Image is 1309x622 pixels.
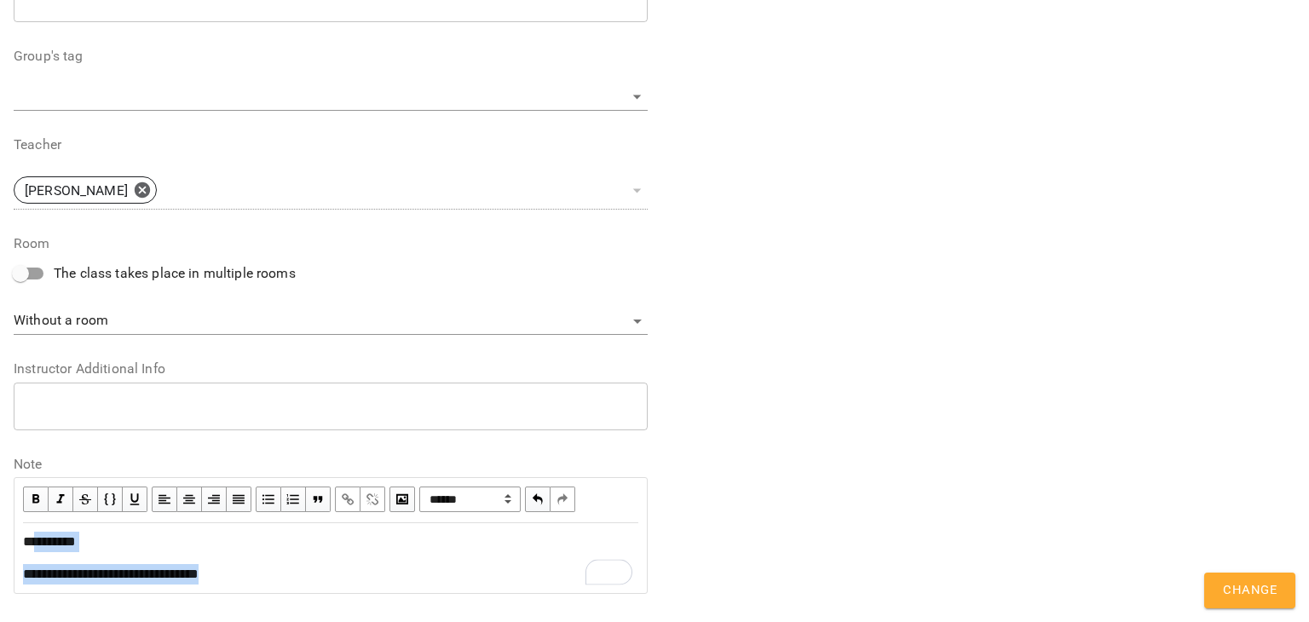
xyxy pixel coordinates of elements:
div: Without a room [14,308,648,335]
button: Align Right [202,487,227,512]
label: Teacher [14,138,648,152]
span: Normal [419,487,521,512]
label: Note [14,458,648,471]
span: Change [1223,579,1277,602]
button: Monospace [98,487,123,512]
button: Italic [49,487,73,512]
p: [PERSON_NAME] [25,181,128,201]
button: UL [256,487,281,512]
button: Align Left [152,487,177,512]
label: Group's tag [14,49,648,63]
span: The class takes place in multiple rooms [54,263,296,284]
button: Align Center [177,487,202,512]
button: Blockquote [306,487,331,512]
select: Block type [419,487,521,512]
button: Change [1204,573,1295,608]
button: Align Justify [227,487,251,512]
button: Remove Link [360,487,385,512]
div: [PERSON_NAME] [14,176,157,204]
button: Link [335,487,360,512]
button: Underline [123,487,147,512]
button: Redo [551,487,575,512]
button: Strikethrough [73,487,98,512]
div: [PERSON_NAME] [14,171,648,210]
label: Instructor Additional Info [14,362,648,376]
button: Image [389,487,415,512]
button: OL [281,487,306,512]
button: Undo [525,487,551,512]
button: Bold [23,487,49,512]
label: Room [14,237,648,251]
div: To enrich screen reader interactions, please activate Accessibility in Grammarly extension settings [15,524,646,592]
